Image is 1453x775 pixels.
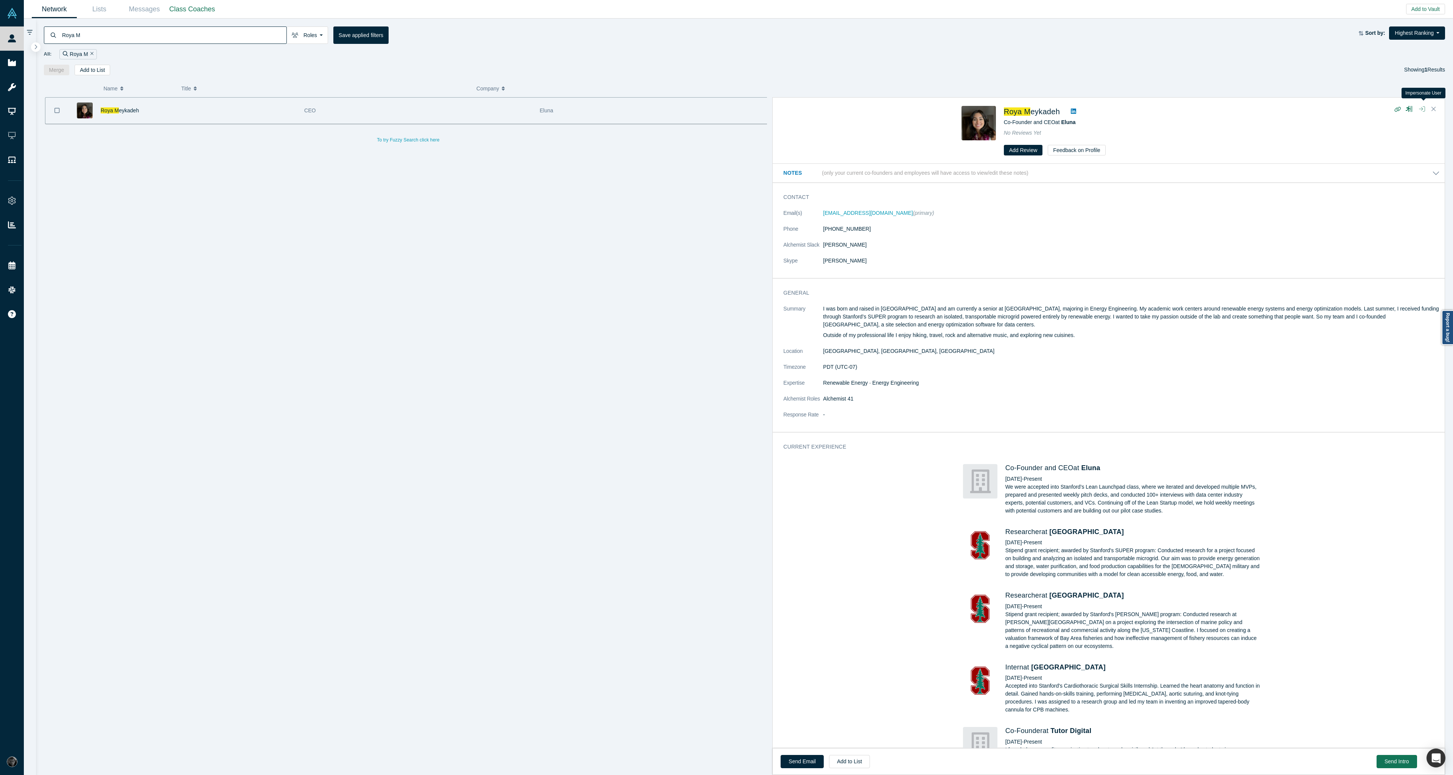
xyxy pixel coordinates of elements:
h4: Co-Founder at [1005,727,1260,735]
a: Roya Meykadeh [101,107,139,113]
p: Stipend grant recipient; awarded by Stanford's SUPER program: Conducted research for a project fo... [1005,547,1260,578]
img: Eluna's Logo [963,464,997,499]
div: [DATE] - Present [1005,603,1260,610]
img: Roya Meykadeh's Profile Image [77,103,93,118]
a: Eluna [1081,464,1100,472]
a: [GEOGRAPHIC_DATA] [1049,528,1124,536]
strong: 1 [1425,67,1428,73]
span: Co-Founder and CEO at [1004,119,1076,125]
dt: Response Rate [783,411,823,427]
img: Alchemist Vault Logo [7,8,17,19]
a: [GEOGRAPHIC_DATA] [1031,663,1106,671]
h3: General [783,289,1429,297]
img: Rami C.'s Account [7,756,17,767]
div: [DATE] - Present [1005,539,1260,547]
a: Messages [122,0,167,18]
span: No Reviews Yet [1004,130,1041,136]
div: Roya M [59,49,97,59]
button: Add Review [1004,145,1043,155]
span: eykadeh [119,107,139,113]
img: Stanford University's Logo [963,592,997,626]
button: To try Fuzzy Search click here [372,135,445,145]
h4: Researcher at [1005,528,1260,536]
input: Search by name, title, company, summary, expertise, investment criteria or topics of focus [61,26,286,44]
span: Title [181,81,191,96]
button: Company [476,81,764,96]
p: We were accepted into Stanford’s Lean Launchpad class, where we iterated and developed multiple M... [1005,483,1260,515]
dd: Alchemist 41 [823,395,1440,403]
dt: Summary [783,305,823,347]
span: Roya M [101,107,119,113]
button: Feedback on Profile [1048,145,1106,155]
a: Eluna [1061,119,1075,125]
dd: [PERSON_NAME] [823,257,1440,265]
span: (primary) [913,210,934,216]
a: Send Email [781,755,824,768]
dd: [GEOGRAPHIC_DATA], [GEOGRAPHIC_DATA], [GEOGRAPHIC_DATA] [823,347,1440,355]
img: Stanford University's Logo [963,528,997,562]
button: Add to List [75,65,110,75]
span: Tutor Digital [1050,727,1091,735]
img: Tutor Digital's Logo [963,727,997,761]
h4: Co-Founder and CEO at [1005,464,1260,472]
span: CEO [304,107,316,113]
h3: Notes [783,169,820,177]
dd: - [823,411,1440,419]
button: Close [1428,103,1439,115]
a: Lists [77,0,122,18]
p: (only your current co-founders and employees will have access to view/edit these notes) [822,170,1028,176]
button: Remove Filter [88,50,94,59]
dt: Phone [783,225,823,241]
button: Add to Vault [1406,4,1445,14]
button: Bookmark [45,98,69,124]
a: Network [32,0,77,18]
button: Save applied filters [333,26,389,44]
span: eykadeh [1030,107,1060,116]
strong: Sort by: [1365,30,1385,36]
dd: [PERSON_NAME] [823,241,1440,249]
span: Renewable Energy · Energy Engineering [823,380,919,386]
dt: Alchemist Slack [783,241,823,257]
dd: PDT (UTC-07) [823,363,1440,371]
h3: Contact [783,193,1429,201]
img: Stanford University's Logo [963,663,997,698]
h4: Researcher at [1005,592,1260,600]
p: Accepted into Stanford's Cardiothoracic Surgical Skills Internship. Learned the heart anatomy and... [1005,682,1260,714]
button: Highest Ranking [1389,26,1445,40]
span: All: [44,50,52,58]
button: Merge [44,65,70,75]
img: Roya Meykadeh's Profile Image [961,106,996,140]
span: Name [103,81,117,96]
div: [DATE] - Present [1005,738,1260,746]
button: Add to List [829,755,870,768]
dt: Skype [783,257,823,273]
p: I was born and raised in [GEOGRAPHIC_DATA] and am currently a senior at [GEOGRAPHIC_DATA], majori... [823,305,1440,329]
button: Roles [286,26,328,44]
a: [GEOGRAPHIC_DATA] [1049,592,1124,599]
dt: Expertise [783,379,823,395]
a: Class Coaches [167,0,218,18]
a: [EMAIL_ADDRESS][DOMAIN_NAME] [823,210,913,216]
h3: Current Experience [783,443,1429,451]
div: [DATE] - Present [1005,475,1260,483]
button: Send Intro [1377,755,1417,768]
dt: Alchemist Roles [783,395,823,411]
button: Title [181,81,468,96]
button: Name [103,81,173,96]
button: Notes (only your current co-founders and employees will have access to view/edit these notes) [783,169,1440,177]
dt: Timezone [783,363,823,379]
span: Eluna [540,107,553,113]
p: Stipend grant recipient; awarded by Stanford's [PERSON_NAME] program: Conducted research at [PERS... [1005,610,1260,650]
span: Roya M [1004,107,1031,116]
dt: Email(s) [783,209,823,225]
a: Roya Meykadeh [1004,107,1060,116]
span: Company [476,81,499,96]
div: Showing [1404,65,1445,75]
a: Report a bug! [1442,310,1453,345]
a: [PHONE_NUMBER] [823,226,871,232]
